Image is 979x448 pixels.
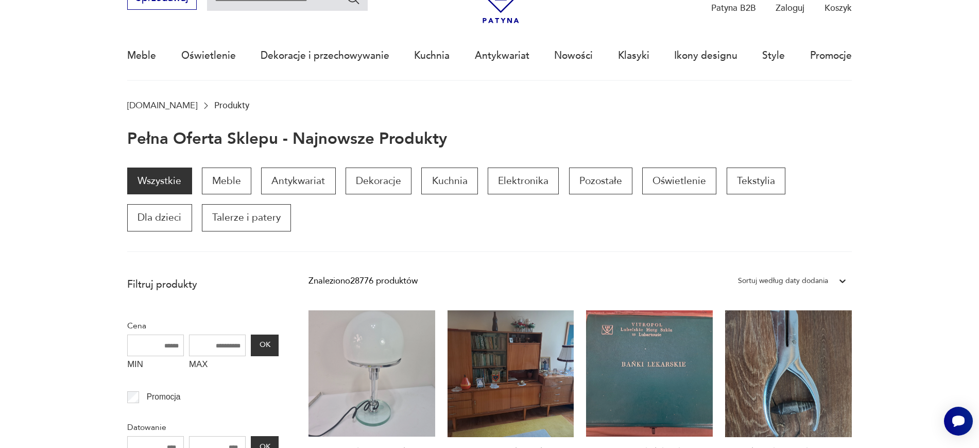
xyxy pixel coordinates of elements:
[642,168,716,194] a: Oświetlenie
[618,32,649,79] a: Klasyki
[261,168,335,194] a: Antykwariat
[944,407,973,436] iframe: Smartsupp widget button
[127,356,184,376] label: MIN
[569,168,632,194] a: Pozostałe
[475,32,529,79] a: Antykwariat
[251,335,279,356] button: OK
[127,204,192,231] a: Dla dzieci
[202,204,291,231] a: Talerze i patery
[127,32,156,79] a: Meble
[189,356,246,376] label: MAX
[127,168,192,194] a: Wszystkie
[810,32,852,79] a: Promocje
[554,32,593,79] a: Nowości
[127,130,447,148] h1: Pełna oferta sklepu - najnowsze produkty
[181,32,236,79] a: Oświetlenie
[127,319,279,333] p: Cena
[127,101,197,110] a: [DOMAIN_NAME]
[776,2,804,14] p: Zaloguj
[738,274,828,288] div: Sortuj według daty dodania
[727,168,785,194] a: Tekstylia
[214,101,249,110] p: Produkty
[127,278,279,291] p: Filtruj produkty
[202,168,251,194] a: Meble
[674,32,737,79] a: Ikony designu
[711,2,756,14] p: Patyna B2B
[488,168,559,194] a: Elektronika
[346,168,411,194] a: Dekoracje
[414,32,450,79] a: Kuchnia
[308,274,418,288] div: Znaleziono 28776 produktów
[421,168,477,194] a: Kuchnia
[147,390,181,404] p: Promocja
[127,421,279,434] p: Datowanie
[825,2,852,14] p: Koszyk
[762,32,785,79] a: Style
[261,32,389,79] a: Dekoracje i przechowywanie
